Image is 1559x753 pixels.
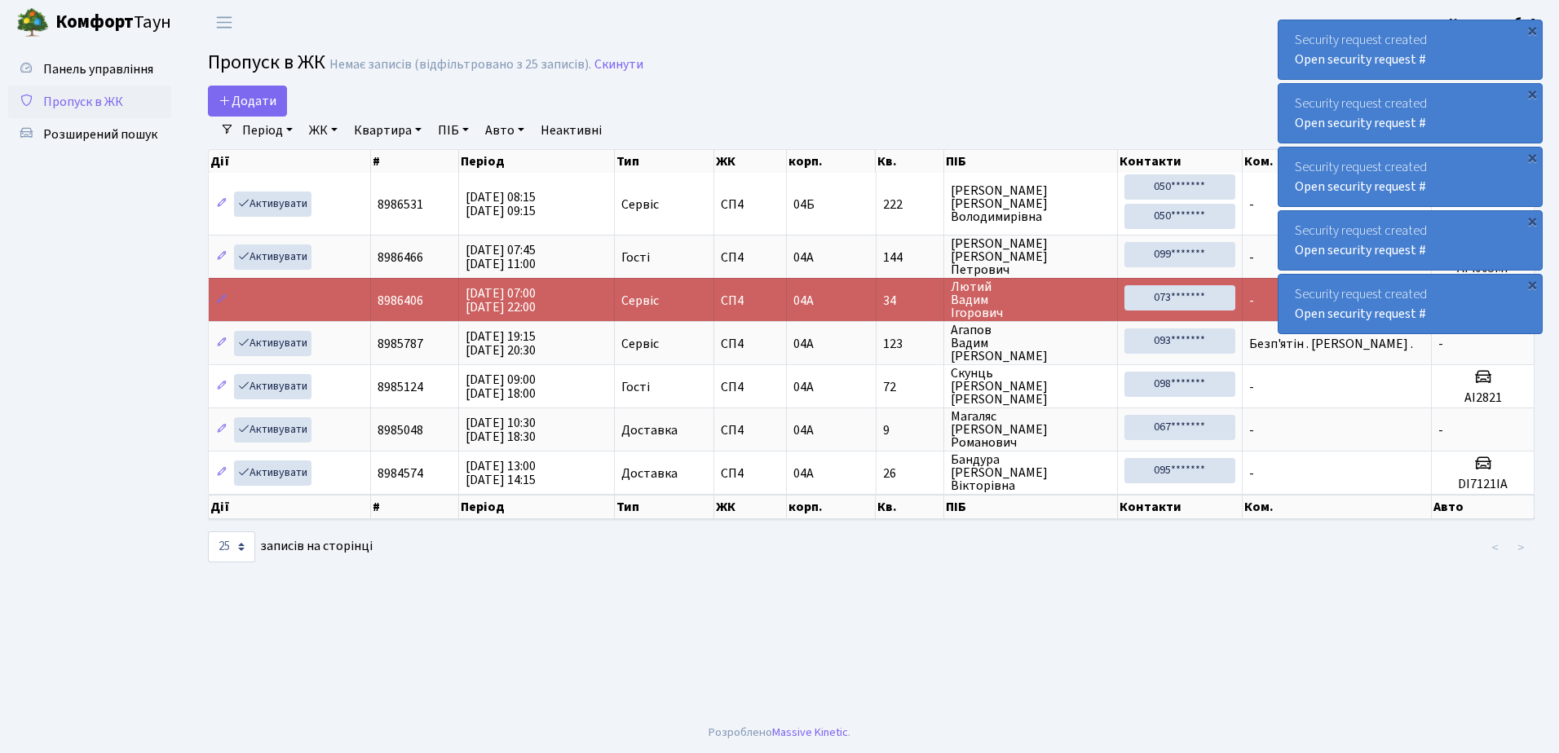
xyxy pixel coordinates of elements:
[709,724,850,742] div: Розроблено .
[459,495,614,519] th: Період
[793,378,814,396] span: 04А
[621,294,659,307] span: Сервіс
[876,150,944,173] th: Кв.
[1243,150,1433,173] th: Ком.
[1295,51,1426,68] a: Open security request #
[329,57,591,73] div: Немає записів (відфільтровано з 25 записів).
[466,328,536,359] span: [DATE] 19:15 [DATE] 20:30
[621,198,659,211] span: Сервіс
[234,374,311,399] a: Активувати
[55,9,171,37] span: Таун
[1279,148,1542,206] div: Security request created
[1295,178,1426,196] a: Open security request #
[1432,495,1535,519] th: Авто
[1279,211,1542,270] div: Security request created
[1249,335,1413,353] span: Безп'ятін . [PERSON_NAME] .
[234,192,311,217] a: Активувати
[951,324,1110,363] span: Агапов Вадим [PERSON_NAME]
[714,495,787,519] th: ЖК
[1295,305,1426,323] a: Open security request #
[787,150,877,173] th: корп.
[1438,390,1527,406] h5: АІ2821
[1449,14,1539,32] b: Консьєрж б. 4.
[534,117,608,144] a: Неактивні
[951,410,1110,449] span: Магаляс [PERSON_NAME] Романович
[1524,213,1540,229] div: ×
[1249,292,1254,310] span: -
[43,93,123,111] span: Пропуск в ЖК
[43,125,157,143] span: Розширений пошук
[208,531,373,562] label: записів на сторінці
[1524,86,1540,102] div: ×
[951,453,1110,492] span: Бандура [PERSON_NAME] Вікторівна
[234,417,311,443] a: Активувати
[793,249,814,266] span: 04А
[431,117,475,144] a: ПІБ
[772,724,848,741] a: Massive Kinetic
[209,495,371,519] th: Дії
[721,467,779,480] span: СП4
[234,244,311,270] a: Активувати
[378,421,423,439] span: 8985048
[234,331,311,356] a: Активувати
[721,198,779,211] span: СП4
[236,117,299,144] a: Період
[208,531,255,562] select: записів на сторінці
[883,337,938,350] span: 123
[55,9,134,35] b: Комфорт
[793,465,814,482] span: 04А
[793,335,814,353] span: 04А
[371,150,459,173] th: #
[883,424,938,437] span: 9
[466,457,536,489] span: [DATE] 13:00 [DATE] 14:15
[594,57,643,73] a: Скинути
[8,86,171,118] a: Пропуск в ЖК
[1243,495,1433,519] th: Ком.
[234,460,311,486] a: Активувати
[459,150,614,173] th: Період
[1438,421,1443,439] span: -
[883,294,938,307] span: 34
[208,86,287,117] a: Додати
[1524,149,1540,165] div: ×
[1438,477,1527,492] h5: DI7121IA
[951,280,1110,319] span: Лютий Вадим Ігорович
[1249,196,1254,214] span: -
[466,371,536,403] span: [DATE] 09:00 [DATE] 18:00
[1279,84,1542,143] div: Security request created
[615,150,715,173] th: Тип
[479,117,531,144] a: Авто
[8,118,171,151] a: Розширений пошук
[466,284,536,316] span: [DATE] 07:00 [DATE] 22:00
[1279,275,1542,333] div: Security request created
[371,495,459,519] th: #
[621,337,659,350] span: Сервіс
[43,60,153,78] span: Панель управління
[944,495,1117,519] th: ПІБ
[378,292,423,310] span: 8986406
[883,251,938,264] span: 144
[204,9,245,36] button: Переключити навігацію
[714,150,787,173] th: ЖК
[793,292,814,310] span: 04А
[303,117,344,144] a: ЖК
[721,381,779,394] span: СП4
[1295,114,1426,132] a: Open security request #
[1438,335,1443,353] span: -
[219,92,276,110] span: Додати
[876,495,944,519] th: Кв.
[621,424,678,437] span: Доставка
[466,188,536,220] span: [DATE] 08:15 [DATE] 09:15
[1279,20,1542,79] div: Security request created
[347,117,428,144] a: Квартира
[1118,495,1243,519] th: Контакти
[1249,465,1254,482] span: -
[1249,249,1254,266] span: -
[208,48,325,77] span: Пропуск в ЖК
[615,495,715,519] th: Тип
[721,294,779,307] span: СП4
[1118,150,1243,173] th: Контакти
[466,241,536,273] span: [DATE] 07:45 [DATE] 11:00
[466,414,536,446] span: [DATE] 10:30 [DATE] 18:30
[1249,421,1254,439] span: -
